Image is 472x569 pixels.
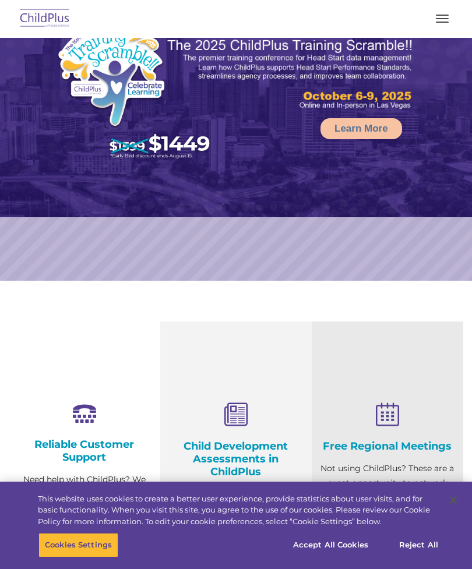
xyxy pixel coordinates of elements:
button: Reject All [382,533,455,557]
button: Close [441,487,466,513]
h4: Free Regional Meetings [320,440,455,453]
p: Not using ChildPlus? These are a great opportunity to network and learn from ChildPlus users. Fin... [320,461,455,534]
h4: Reliable Customer Support [17,438,152,464]
button: Cookies Settings [38,533,118,557]
a: Learn More [320,118,402,139]
button: Accept All Cookies [287,533,375,557]
div: This website uses cookies to create a better user experience, provide statistics about user visit... [38,493,439,528]
img: ChildPlus by Procare Solutions [17,5,72,33]
h4: Child Development Assessments in ChildPlus [169,440,303,478]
